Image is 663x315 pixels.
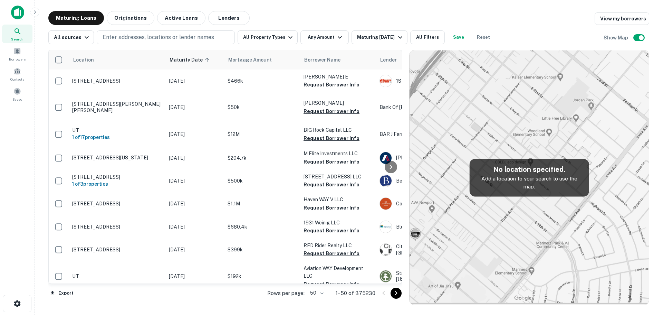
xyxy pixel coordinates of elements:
[410,30,445,44] button: All Filters
[380,270,392,282] img: picture
[304,107,359,115] button: Request Borrower Info
[379,221,483,233] div: Blueharbor Bank
[169,154,221,162] p: [DATE]
[304,219,373,226] p: 1931 Weinig LLC
[391,288,402,299] button: Go to next page
[228,130,297,138] p: $12M
[2,85,32,103] a: Saved
[169,77,221,85] p: [DATE]
[228,177,297,185] p: $500k
[380,221,392,233] img: picture
[267,289,305,297] p: Rows per page:
[379,197,483,210] div: Community Bank, N.a.
[379,270,483,282] div: State Bank Of [GEOGRAPHIC_DATA][US_STATE]
[304,134,359,142] button: Request Borrower Info
[2,25,32,43] div: Search
[97,30,235,44] button: Enter addresses, locations or lender names
[72,174,162,180] p: [STREET_ADDRESS]
[228,77,297,85] p: $466k
[72,180,162,188] h6: 1 of 3 properties
[238,30,298,44] button: All Property Types
[304,204,359,212] button: Request Borrower Info
[224,50,300,70] th: Mortgage Amount
[169,272,221,280] p: [DATE]
[472,30,494,44] button: Reset
[475,175,583,191] p: Add a location to your search to use the map.
[48,11,104,25] button: Maturing Loans
[10,76,24,82] span: Contacts
[54,33,91,41] div: All sources
[304,150,373,157] p: M Elite Investments LLC
[228,103,297,111] p: $50k
[228,200,297,207] p: $1.1M
[300,30,349,44] button: Any Amount
[304,280,359,288] button: Request Borrower Info
[475,164,583,175] h5: No location specified.
[304,73,373,81] p: [PERSON_NAME] E
[304,180,359,189] button: Request Borrower Info
[2,45,32,63] a: Borrowers
[304,249,359,258] button: Request Borrower Info
[73,56,94,64] span: Location
[69,50,165,70] th: Location
[380,75,392,87] img: picture
[208,11,250,25] button: Lenders
[336,289,375,297] p: 1–50 of 375230
[11,6,24,19] img: capitalize-icon.png
[379,103,483,111] p: Bank Of [PERSON_NAME]
[379,152,483,164] div: [PERSON_NAME] Bank
[304,226,359,235] button: Request Borrower Info
[72,133,162,141] h6: 1 of 17 properties
[2,65,32,83] a: Contacts
[72,273,162,279] p: UT
[228,56,281,64] span: Mortgage Amount
[72,201,162,207] p: [STREET_ADDRESS]
[169,130,221,138] p: [DATE]
[304,196,373,203] p: Haven WAY V LLC
[72,127,162,133] p: UT
[410,50,649,305] img: map-placeholder.webp
[304,99,373,107] p: [PERSON_NAME]
[228,154,297,162] p: $204.7k
[48,288,75,298] button: Export
[379,75,483,87] div: 1ST Source Bank
[380,244,392,256] img: picture
[304,265,373,280] p: Aviation WAY Development LLC
[304,81,359,89] button: Request Borrower Info
[170,56,212,64] span: Maturity Date
[304,242,373,249] p: RED Rider Realty LLC
[103,33,214,41] p: Enter addresses, locations or lender names
[304,56,340,64] span: Borrower Name
[169,200,221,207] p: [DATE]
[628,260,663,293] iframe: Chat Widget
[380,175,392,187] img: picture
[72,224,162,230] p: [STREET_ADDRESS]
[380,56,397,64] span: Lender
[379,243,483,256] div: Citizens Bank Of [GEOGRAPHIC_DATA]
[357,33,404,41] div: Maturing [DATE]
[300,50,376,70] th: Borrower Name
[352,30,407,44] button: Maturing [DATE]
[165,50,224,70] th: Maturity Date
[380,198,392,210] img: picture
[228,272,297,280] p: $192k
[12,96,22,102] span: Saved
[72,247,162,253] p: [STREET_ADDRESS]
[307,288,325,298] div: 50
[72,155,162,161] p: [STREET_ADDRESS][US_STATE]
[604,34,629,41] h6: Show Map
[169,223,221,231] p: [DATE]
[72,101,162,113] p: [STREET_ADDRESS][PERSON_NAME][PERSON_NAME]
[9,56,26,62] span: Borrowers
[169,246,221,253] p: [DATE]
[304,158,359,166] button: Request Borrower Info
[380,152,392,164] img: picture
[228,223,297,231] p: $680.4k
[448,30,470,44] button: Save your search to get updates of matches that match your search criteria.
[595,12,649,25] a: View my borrowers
[376,50,487,70] th: Lender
